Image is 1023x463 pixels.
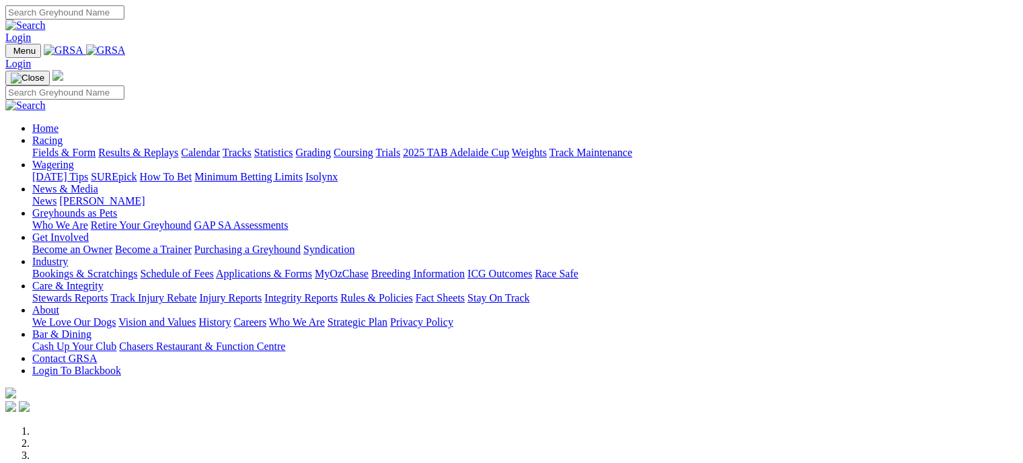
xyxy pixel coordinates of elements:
[140,268,213,279] a: Schedule of Fees
[194,171,303,182] a: Minimum Betting Limits
[32,159,74,170] a: Wagering
[5,44,41,58] button: Toggle navigation
[32,171,88,182] a: [DATE] Tips
[5,401,16,412] img: facebook.svg
[32,256,68,267] a: Industry
[416,292,465,304] a: Fact Sheets
[305,171,338,182] a: Isolynx
[390,316,453,328] a: Privacy Policy
[315,268,369,279] a: MyOzChase
[512,147,547,158] a: Weights
[5,85,124,100] input: Search
[32,292,108,304] a: Stewards Reports
[5,58,31,69] a: Login
[98,147,178,158] a: Results & Replays
[5,100,46,112] img: Search
[32,147,96,158] a: Fields & Form
[254,147,293,158] a: Statistics
[119,341,285,352] a: Chasers Restaurant & Function Centre
[403,147,509,158] a: 2025 TAB Adelaide Cup
[32,195,1018,207] div: News & Media
[32,231,89,243] a: Get Involved
[32,183,98,194] a: News & Media
[44,44,83,57] img: GRSA
[223,147,252,158] a: Tracks
[91,219,192,231] a: Retire Your Greyhound
[5,32,31,43] a: Login
[264,292,338,304] a: Integrity Reports
[194,244,301,255] a: Purchasing a Greyhound
[140,171,192,182] a: How To Bet
[269,316,325,328] a: Who We Are
[32,135,63,146] a: Racing
[110,292,196,304] a: Track Injury Rebate
[32,219,88,231] a: Who We Are
[13,46,36,56] span: Menu
[118,316,196,328] a: Vision and Values
[550,147,632,158] a: Track Maintenance
[375,147,400,158] a: Trials
[32,268,137,279] a: Bookings & Scratchings
[91,171,137,182] a: SUREpick
[32,244,112,255] a: Become an Owner
[32,147,1018,159] div: Racing
[32,304,59,316] a: About
[32,353,97,364] a: Contact GRSA
[5,388,16,398] img: logo-grsa-white.png
[59,195,145,207] a: [PERSON_NAME]
[32,268,1018,280] div: Industry
[199,292,262,304] a: Injury Reports
[32,316,116,328] a: We Love Our Dogs
[371,268,465,279] a: Breeding Information
[5,5,124,20] input: Search
[32,207,117,219] a: Greyhounds as Pets
[233,316,266,328] a: Careers
[467,268,532,279] a: ICG Outcomes
[340,292,413,304] a: Rules & Policies
[5,71,50,85] button: Toggle navigation
[32,328,91,340] a: Bar & Dining
[32,280,104,291] a: Care & Integrity
[32,316,1018,328] div: About
[32,122,59,134] a: Home
[32,292,1018,304] div: Care & Integrity
[467,292,529,304] a: Stay On Track
[32,171,1018,183] div: Wagering
[19,401,30,412] img: twitter.svg
[535,268,578,279] a: Race Safe
[5,20,46,32] img: Search
[52,70,63,81] img: logo-grsa-white.png
[198,316,231,328] a: History
[334,147,373,158] a: Coursing
[32,219,1018,231] div: Greyhounds as Pets
[32,195,56,207] a: News
[32,341,1018,353] div: Bar & Dining
[32,365,121,376] a: Login To Blackbook
[181,147,220,158] a: Calendar
[11,73,44,83] img: Close
[32,341,116,352] a: Cash Up Your Club
[86,44,126,57] img: GRSA
[216,268,312,279] a: Applications & Forms
[296,147,331,158] a: Grading
[303,244,354,255] a: Syndication
[194,219,289,231] a: GAP SA Assessments
[32,244,1018,256] div: Get Involved
[328,316,387,328] a: Strategic Plan
[115,244,192,255] a: Become a Trainer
